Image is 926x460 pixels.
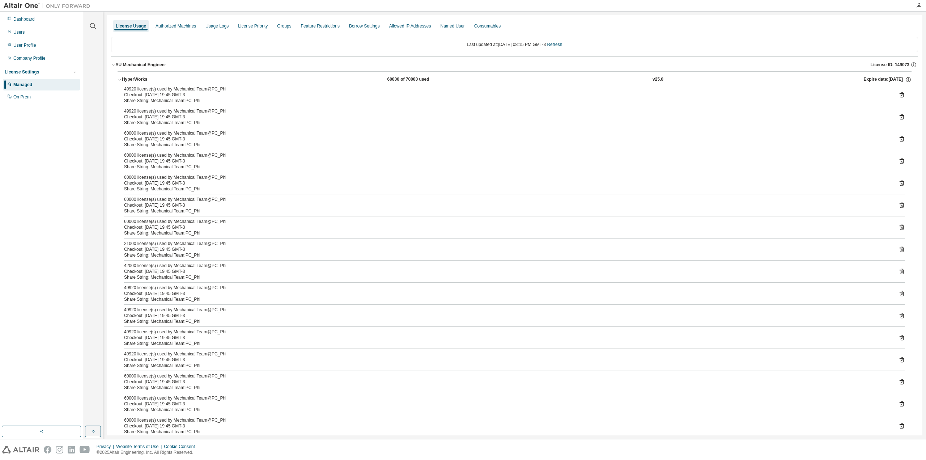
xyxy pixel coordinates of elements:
div: Checkout: [DATE] 19:45 GMT-3 [124,379,888,385]
div: Feature Restrictions [301,23,340,29]
div: Managed [13,82,32,88]
div: 49920 license(s) used by Mechanical Team@PC_Phi [124,285,888,291]
div: 60000 license(s) used by Mechanical Team@PC_Phi [124,174,888,180]
div: Share String: Mechanical Team:PC_Phi [124,296,888,302]
div: 60000 license(s) used by Mechanical Team@PC_Phi [124,373,888,379]
div: Checkout: [DATE] 19:45 GMT-3 [124,158,888,164]
button: AU Mechanical EngineerLicense ID: 149073 [111,57,918,73]
div: Share String: Mechanical Team:PC_Phi [124,208,888,214]
div: On Prem [13,94,31,100]
div: 60000 license(s) used by Mechanical Team@PC_Phi [124,395,888,401]
div: HyperWorks [122,76,187,83]
div: Checkout: [DATE] 19:45 GMT-3 [124,224,888,230]
div: Checkout: [DATE] 19:45 GMT-3 [124,114,888,120]
div: v25.0 [653,76,663,83]
div: 60000 license(s) used by Mechanical Team@PC_Phi [124,152,888,158]
div: Checkout: [DATE] 19:45 GMT-3 [124,291,888,296]
div: Checkout: [DATE] 19:45 GMT-3 [124,136,888,142]
div: Share String: Mechanical Team:PC_Phi [124,98,888,104]
div: Users [13,29,25,35]
div: Share String: Mechanical Team:PC_Phi [124,274,888,280]
a: Refresh [547,42,562,47]
span: License ID: 149073 [871,62,909,68]
div: 42000 license(s) used by Mechanical Team@PC_Phi [124,263,888,269]
div: Share String: Mechanical Team:PC_Phi [124,407,888,413]
div: Allowed IP Addresses [389,23,431,29]
div: 60000 license(s) used by Mechanical Team@PC_Phi [124,130,888,136]
img: altair_logo.svg [2,446,39,453]
div: Website Terms of Use [116,444,164,450]
div: 49920 license(s) used by Mechanical Team@PC_Phi [124,329,888,335]
div: Dashboard [13,16,35,22]
div: 60000 license(s) used by Mechanical Team@PC_Phi [124,197,888,202]
div: Share String: Mechanical Team:PC_Phi [124,142,888,148]
div: AU Mechanical Engineer [115,62,166,68]
div: User Profile [13,42,36,48]
div: 60000 of 70000 used [387,76,452,83]
div: Checkout: [DATE] 19:45 GMT-3 [124,313,888,318]
div: Usage Logs [205,23,229,29]
img: linkedin.svg [68,446,75,453]
div: Share String: Mechanical Team:PC_Phi [124,385,888,391]
div: Cookie Consent [164,444,199,450]
div: License Settings [5,69,39,75]
div: Borrow Settings [349,23,380,29]
div: Share String: Mechanical Team:PC_Phi [124,186,888,192]
div: 49920 license(s) used by Mechanical Team@PC_Phi [124,307,888,313]
div: 49920 license(s) used by Mechanical Team@PC_Phi [124,351,888,357]
button: HyperWorks60000 of 70000 usedv25.0Expire date:[DATE] [118,72,912,88]
div: 60000 license(s) used by Mechanical Team@PC_Phi [124,219,888,224]
div: Checkout: [DATE] 19:45 GMT-3 [124,357,888,363]
div: Share String: Mechanical Team:PC_Phi [124,120,888,126]
img: facebook.svg [44,446,51,453]
div: Groups [277,23,291,29]
div: 60000 license(s) used by Mechanical Team@PC_Phi [124,417,888,423]
div: Share String: Mechanical Team:PC_Phi [124,252,888,258]
div: Share String: Mechanical Team:PC_Phi [124,230,888,236]
div: License Usage [116,23,146,29]
div: Privacy [97,444,116,450]
div: Checkout: [DATE] 19:45 GMT-3 [124,92,888,98]
div: Checkout: [DATE] 19:45 GMT-3 [124,423,888,429]
div: Share String: Mechanical Team:PC_Phi [124,429,888,435]
div: Checkout: [DATE] 19:45 GMT-3 [124,335,888,341]
div: Consumables [474,23,501,29]
div: Company Profile [13,55,46,61]
div: Share String: Mechanical Team:PC_Phi [124,341,888,346]
div: License Priority [238,23,268,29]
div: Checkout: [DATE] 19:45 GMT-3 [124,269,888,274]
img: instagram.svg [56,446,63,453]
div: 21000 license(s) used by Mechanical Team@PC_Phi [124,241,888,246]
img: youtube.svg [80,446,90,453]
div: 49920 license(s) used by Mechanical Team@PC_Phi [124,86,888,92]
div: Named User [440,23,464,29]
div: Checkout: [DATE] 19:45 GMT-3 [124,202,888,208]
div: Expire date: [DATE] [864,76,912,83]
div: Share String: Mechanical Team:PC_Phi [124,164,888,170]
div: Share String: Mechanical Team:PC_Phi [124,318,888,324]
p: © 2025 Altair Engineering, Inc. All Rights Reserved. [97,450,199,456]
div: Checkout: [DATE] 19:45 GMT-3 [124,246,888,252]
img: Altair One [4,2,94,9]
div: 49920 license(s) used by Mechanical Team@PC_Phi [124,108,888,114]
div: Last updated at: [DATE] 08:15 PM GMT-3 [111,37,918,52]
div: Share String: Mechanical Team:PC_Phi [124,363,888,368]
div: Authorized Machines [156,23,196,29]
div: Checkout: [DATE] 19:45 GMT-3 [124,401,888,407]
div: Checkout: [DATE] 19:45 GMT-3 [124,180,888,186]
